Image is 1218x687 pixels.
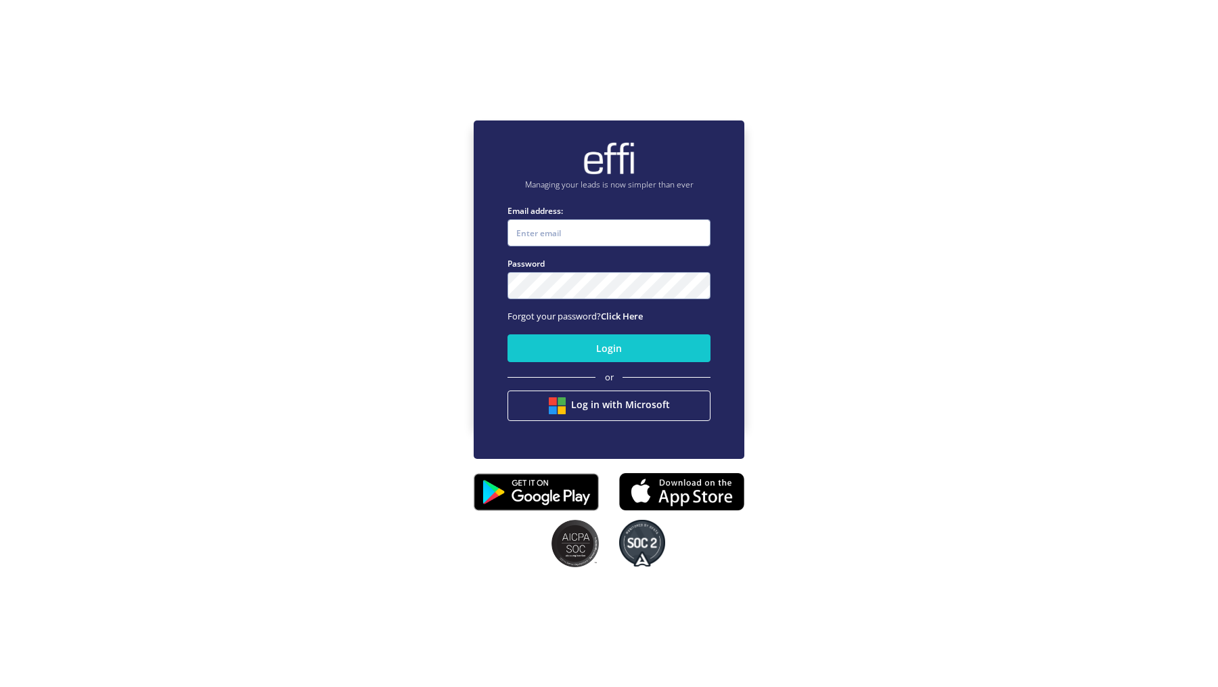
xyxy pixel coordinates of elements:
label: Password [507,257,710,270]
img: playstore.0fabf2e.png [474,464,599,520]
button: Login [507,334,710,362]
a: Click Here [601,310,643,322]
img: brand-logo.ec75409.png [582,141,636,175]
span: or [605,371,614,384]
button: Log in with Microsoft [507,391,710,421]
img: appstore.8725fd3.png [619,468,744,514]
img: SOC2 badges [551,520,599,567]
span: Forgot your password? [507,310,643,322]
p: Managing your leads is now simpler than ever [507,179,710,191]
img: btn google [549,397,566,414]
label: Email address: [507,204,710,217]
input: Enter email [507,219,710,246]
img: SOC2 badges [619,520,665,567]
